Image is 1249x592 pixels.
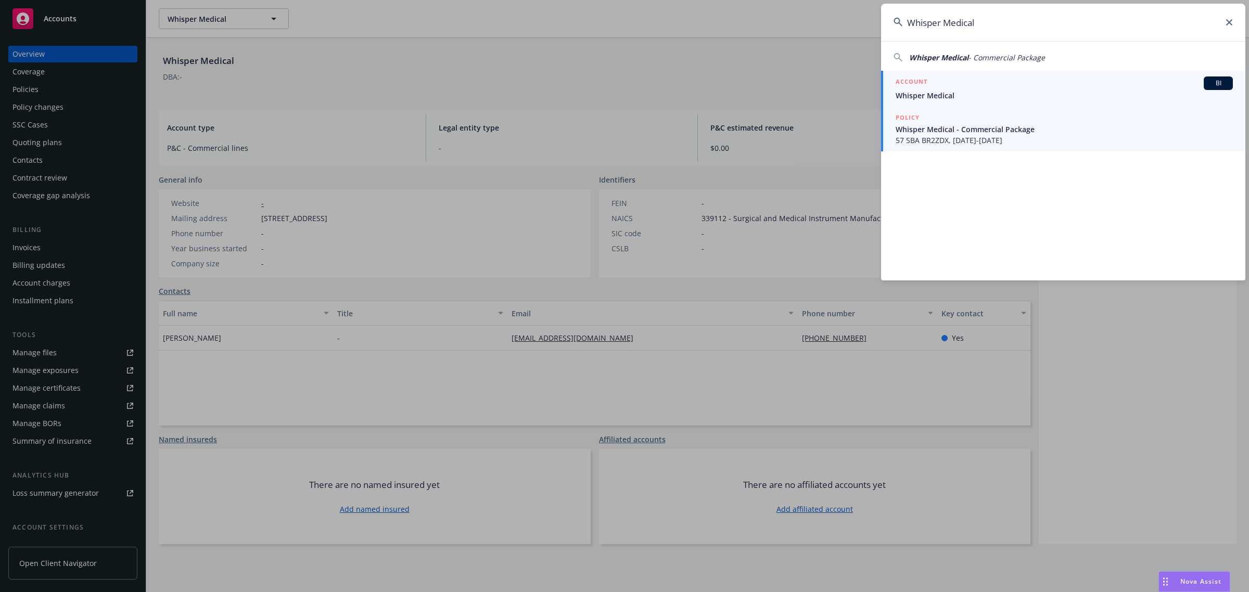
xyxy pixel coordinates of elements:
h5: POLICY [896,112,920,123]
span: 57 SBA BR2ZDX, [DATE]-[DATE] [896,135,1233,146]
span: Whisper Medical [909,53,968,62]
span: BI [1208,79,1229,88]
button: Nova Assist [1158,571,1230,592]
input: Search... [881,4,1245,41]
a: POLICYWhisper Medical - Commercial Package57 SBA BR2ZDX, [DATE]-[DATE] [881,107,1245,151]
span: - Commercial Package [968,53,1045,62]
span: Whisper Medical - Commercial Package [896,124,1233,135]
a: ACCOUNTBIWhisper Medical [881,71,1245,107]
div: Drag to move [1159,572,1172,591]
span: Whisper Medical [896,90,1233,101]
h5: ACCOUNT [896,76,927,89]
span: Nova Assist [1180,577,1221,586]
